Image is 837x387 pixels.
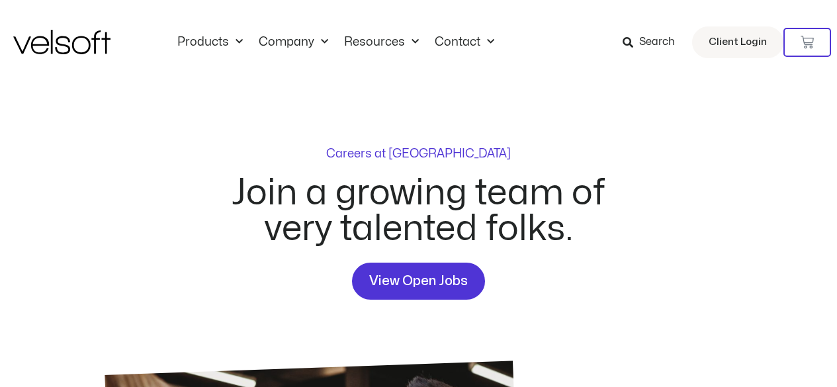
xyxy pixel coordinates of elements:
p: Careers at [GEOGRAPHIC_DATA] [326,148,511,160]
nav: Menu [169,35,502,50]
a: CompanyMenu Toggle [251,35,336,50]
span: Search [639,34,675,51]
a: Search [623,31,684,54]
a: Client Login [692,26,783,58]
h2: Join a growing team of very talented folks. [216,175,621,247]
a: ResourcesMenu Toggle [336,35,427,50]
a: ProductsMenu Toggle [169,35,251,50]
span: View Open Jobs [369,271,468,292]
span: Client Login [709,34,767,51]
a: ContactMenu Toggle [427,35,502,50]
img: Velsoft Training Materials [13,30,110,54]
a: View Open Jobs [352,263,485,300]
